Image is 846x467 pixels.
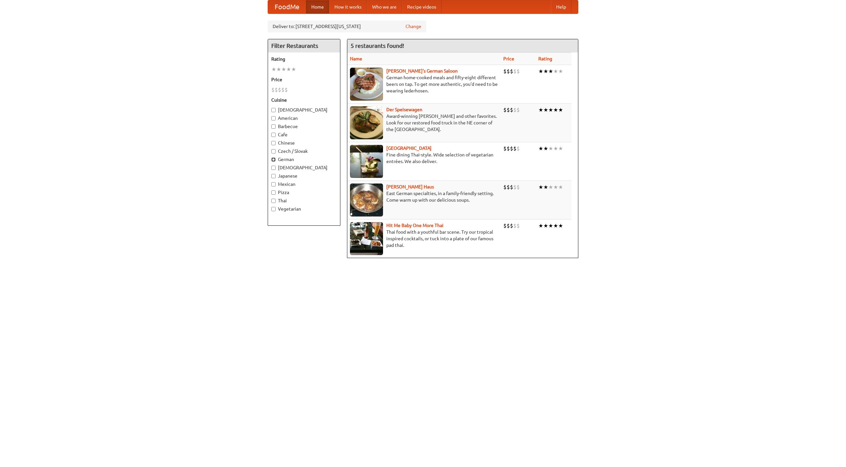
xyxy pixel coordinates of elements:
a: [GEOGRAPHIC_DATA] [386,146,432,151]
li: $ [517,68,520,75]
p: German home-cooked meals and fifty-eight different beers on tap. To get more authentic, you'd nee... [350,74,498,94]
li: ★ [291,66,296,73]
li: ★ [538,183,543,191]
label: Pizza [271,189,337,196]
li: ★ [553,106,558,114]
li: ★ [553,68,558,75]
input: German [271,157,276,162]
a: Change [405,23,421,30]
li: $ [513,106,517,114]
input: Czech / Slovak [271,149,276,153]
h5: Rating [271,56,337,62]
a: [PERSON_NAME] Haus [386,184,434,189]
a: Recipe videos [402,0,442,14]
a: Hit Me Baby One More Thai [386,223,443,228]
li: ★ [538,68,543,75]
li: ★ [548,183,553,191]
li: $ [507,222,510,229]
li: ★ [548,106,553,114]
li: $ [278,86,281,93]
li: ★ [558,68,563,75]
a: Home [306,0,329,14]
input: American [271,116,276,120]
li: ★ [548,145,553,152]
label: German [271,156,337,163]
a: How it works [329,0,367,14]
div: Deliver to: [STREET_ADDRESS][US_STATE] [268,20,426,32]
li: $ [507,183,510,191]
li: ★ [548,222,553,229]
label: Thai [271,197,337,204]
img: esthers.jpg [350,68,383,101]
li: $ [503,222,507,229]
li: $ [503,183,507,191]
li: $ [507,145,510,152]
li: ★ [538,222,543,229]
ng-pluralize: 5 restaurants found! [351,43,404,49]
li: ★ [553,145,558,152]
li: $ [503,145,507,152]
li: $ [510,106,513,114]
li: $ [513,222,517,229]
li: ★ [558,222,563,229]
li: $ [510,222,513,229]
li: $ [285,86,288,93]
li: ★ [543,68,548,75]
label: [DEMOGRAPHIC_DATA] [271,107,337,113]
li: ★ [538,145,543,152]
p: Fine dining Thai-style. Wide selection of vegetarian entrées. We also deliver. [350,151,498,165]
label: [DEMOGRAPHIC_DATA] [271,164,337,171]
li: $ [517,106,520,114]
a: Name [350,56,362,61]
li: ★ [271,66,276,73]
li: ★ [558,183,563,191]
li: $ [517,222,520,229]
img: satay.jpg [350,145,383,178]
p: Award-winning [PERSON_NAME] and other favorites. Look for our restored food truck in the NE corne... [350,113,498,133]
img: speisewagen.jpg [350,106,383,139]
a: Who we are [367,0,402,14]
h4: Filter Restaurants [268,39,340,52]
li: ★ [558,145,563,152]
li: ★ [543,106,548,114]
label: Czech / Slovak [271,148,337,154]
li: $ [517,145,520,152]
input: Cafe [271,133,276,137]
li: $ [510,183,513,191]
input: Thai [271,199,276,203]
li: $ [507,106,510,114]
li: ★ [553,183,558,191]
label: Vegetarian [271,206,337,212]
li: $ [513,68,517,75]
li: ★ [538,106,543,114]
a: FoodMe [268,0,306,14]
a: Der Speisewagen [386,107,422,112]
li: $ [510,68,513,75]
li: $ [503,106,507,114]
label: Japanese [271,173,337,179]
li: $ [513,145,517,152]
li: $ [517,183,520,191]
li: $ [271,86,275,93]
li: $ [275,86,278,93]
p: Thai food with a youthful bar scene. Try our tropical inspired cocktails, or tuck into a plate of... [350,229,498,249]
label: Cafe [271,131,337,138]
img: kohlhaus.jpg [350,183,383,217]
label: Chinese [271,140,337,146]
input: Pizza [271,190,276,195]
p: East German specialties, in a family-friendly setting. Come warm up with our delicious soups. [350,190,498,203]
h5: Cuisine [271,97,337,103]
li: ★ [543,222,548,229]
a: Help [551,0,571,14]
a: Price [503,56,514,61]
li: $ [510,145,513,152]
input: [DEMOGRAPHIC_DATA] [271,108,276,112]
input: Vegetarian [271,207,276,211]
li: $ [503,68,507,75]
input: Mexican [271,182,276,186]
a: [PERSON_NAME]'s German Saloon [386,68,458,74]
